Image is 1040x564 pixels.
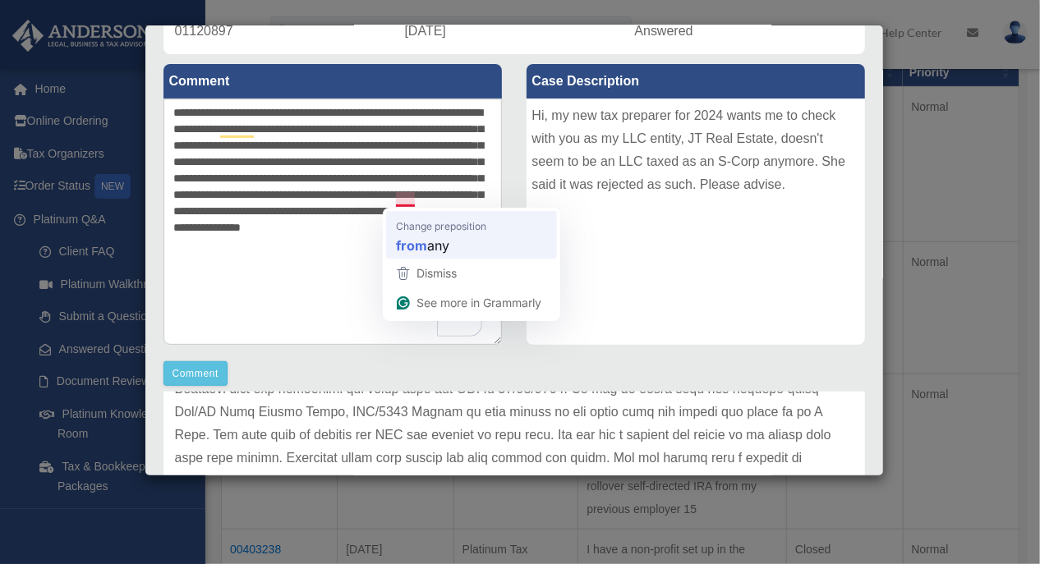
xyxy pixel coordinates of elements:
[527,99,865,345] div: Hi, my new tax preparer for 2024 wants me to check with you as my LLC entity, JT Real Estate, doe...
[163,361,228,386] button: Comment
[527,64,865,99] label: Case Description
[175,24,233,38] span: 01120897
[635,24,693,38] span: Answered
[163,64,502,99] label: Comment
[163,99,502,345] textarea: To enrich screen reader interactions, please activate Accessibility in Grammarly extension settings
[405,24,446,38] span: [DATE]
